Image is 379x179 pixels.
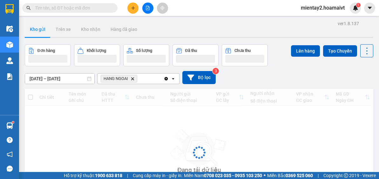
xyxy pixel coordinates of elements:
span: HANG NGOAI, close by backspace [101,75,137,82]
span: mientay2.hoamaivt [296,4,350,12]
span: search [26,6,31,10]
span: 1 [357,3,359,7]
button: Đã thu [173,44,219,66]
svg: open [171,76,176,81]
span: | [127,172,128,179]
img: warehouse-icon [6,25,13,32]
span: aim [160,6,165,10]
span: plus [131,6,135,10]
button: aim [157,3,168,14]
button: file-add [142,3,153,14]
sup: 3 [213,68,219,74]
img: logo-vxr [5,4,14,14]
img: icon-new-feature [353,5,358,11]
strong: 0708 023 035 - 0935 103 250 [204,173,262,178]
img: solution-icon [6,73,13,80]
button: Bộ lọc [182,71,216,84]
div: Số lượng [136,48,152,53]
span: question-circle [7,137,13,143]
sup: 1 [12,121,14,123]
input: Tìm tên, số ĐT hoặc mã đơn [35,4,110,11]
span: HANG NGOAI [104,76,128,81]
button: plus [127,3,139,14]
span: file-add [146,6,150,10]
span: Miền Bắc [267,172,313,179]
svg: Delete [131,77,134,81]
span: notification [7,151,13,157]
button: Đơn hàng [25,44,71,66]
span: message [7,166,13,172]
button: Khối lượng [74,44,120,66]
img: warehouse-icon [6,41,13,48]
sup: 1 [356,3,361,7]
span: Hỗ trợ kỹ thuật: [64,172,122,179]
button: Trên xe [51,22,76,37]
img: warehouse-icon [6,122,13,129]
span: Cung cấp máy in - giấy in: [133,172,182,179]
button: Hàng đã giao [105,22,142,37]
span: | [318,172,319,179]
span: copyright [344,173,348,178]
div: Đang tải dữ liệu [177,165,221,175]
div: Đơn hàng [37,48,55,53]
span: ⚪️ [264,174,266,177]
div: Đã thu [185,48,197,53]
button: Lên hàng [291,45,320,57]
div: ver 1.8.137 [338,20,359,27]
button: Chưa thu [222,44,268,66]
img: warehouse-icon [6,57,13,64]
span: caret-down [367,5,373,11]
button: Tạo Chuyến [323,45,357,57]
button: caret-down [364,3,375,14]
button: Kho nhận [76,22,105,37]
div: Chưa thu [234,48,251,53]
button: Số lượng [123,44,169,66]
strong: 1900 633 818 [95,173,122,178]
strong: 0369 525 060 [286,173,313,178]
span: Miền Nam [184,172,262,179]
svg: Clear all [164,76,169,81]
button: Kho gửi [25,22,51,37]
input: Select a date range. [25,74,94,84]
div: Khối lượng [87,48,106,53]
